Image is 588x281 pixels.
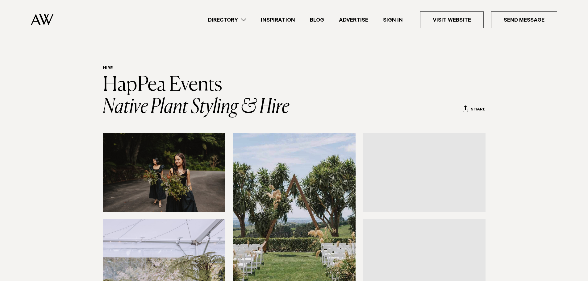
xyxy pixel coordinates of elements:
a: Send Message [491,11,557,28]
button: Share [462,105,486,114]
img: Auckland Weddings Logo [31,14,53,25]
a: Advertise [332,16,376,24]
a: Hire [103,66,113,71]
a: Blog [302,16,332,24]
a: Sign In [376,16,410,24]
a: HapPea Events Native Plant Styling & Hire [103,75,289,117]
span: Share [471,107,485,113]
a: Directory [201,16,253,24]
a: Inspiration [253,16,302,24]
a: Visit Website [420,11,484,28]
